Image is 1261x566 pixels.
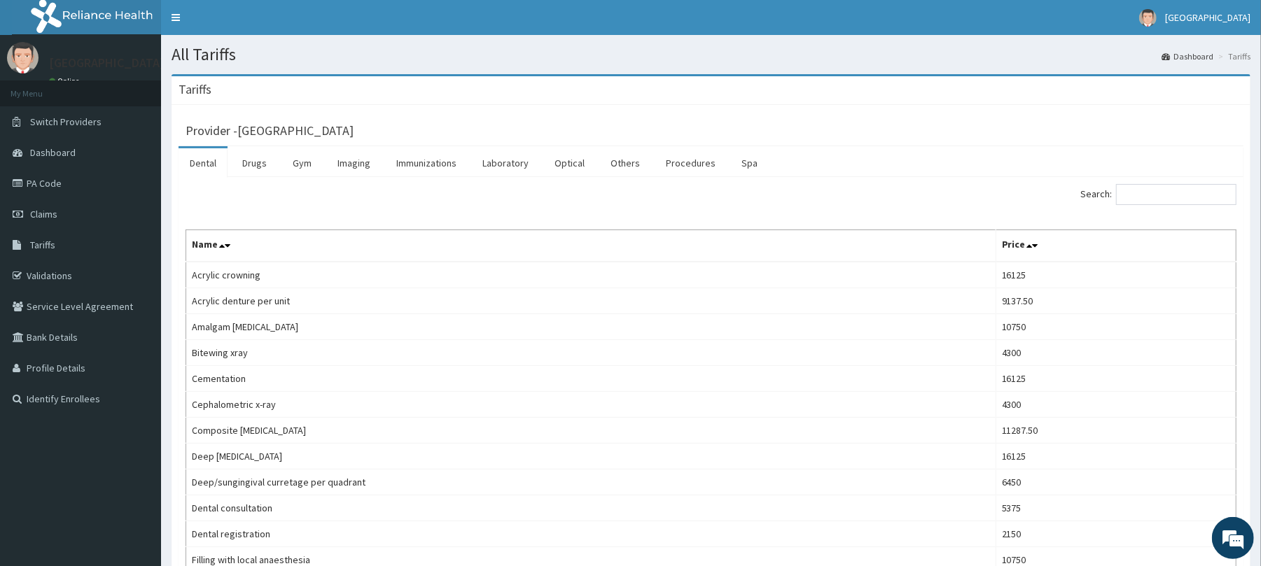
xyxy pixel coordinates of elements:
[186,314,996,340] td: Amalgam [MEDICAL_DATA]
[281,148,323,178] a: Gym
[1165,11,1250,24] span: [GEOGRAPHIC_DATA]
[543,148,596,178] a: Optical
[30,208,57,220] span: Claims
[1080,184,1236,205] label: Search:
[186,288,996,314] td: Acrylic denture per unit
[996,366,1236,392] td: 16125
[186,262,996,288] td: Acrylic crowning
[996,392,1236,418] td: 4300
[996,469,1236,495] td: 6450
[30,146,76,159] span: Dashboard
[49,57,165,69] p: [GEOGRAPHIC_DATA]
[231,148,278,178] a: Drugs
[385,148,468,178] a: Immunizations
[179,83,211,96] h3: Tariffs
[186,340,996,366] td: Bitewing xray
[655,148,727,178] a: Procedures
[186,495,996,521] td: Dental consultation
[1162,50,1213,62] a: Dashboard
[186,392,996,418] td: Cephalometric x-ray
[30,239,55,251] span: Tariffs
[996,262,1236,288] td: 16125
[186,230,996,262] th: Name
[186,418,996,444] td: Composite [MEDICAL_DATA]
[186,521,996,547] td: Dental registration
[172,45,1250,64] h1: All Tariffs
[186,469,996,495] td: Deep/sungingival curretage per quadrant
[996,230,1236,262] th: Price
[996,495,1236,521] td: 5375
[471,148,540,178] a: Laboratory
[1116,184,1236,205] input: Search:
[996,418,1236,444] td: 11287.50
[179,148,228,178] a: Dental
[730,148,769,178] a: Spa
[996,314,1236,340] td: 10750
[996,288,1236,314] td: 9137.50
[326,148,382,178] a: Imaging
[186,366,996,392] td: Cementation
[996,340,1236,366] td: 4300
[996,444,1236,469] td: 16125
[1139,9,1157,27] img: User Image
[186,125,354,137] h3: Provider - [GEOGRAPHIC_DATA]
[1215,50,1250,62] li: Tariffs
[599,148,651,178] a: Others
[186,444,996,469] td: Deep [MEDICAL_DATA]
[49,76,83,86] a: Online
[996,521,1236,547] td: 2150
[30,115,102,128] span: Switch Providers
[7,42,39,73] img: User Image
